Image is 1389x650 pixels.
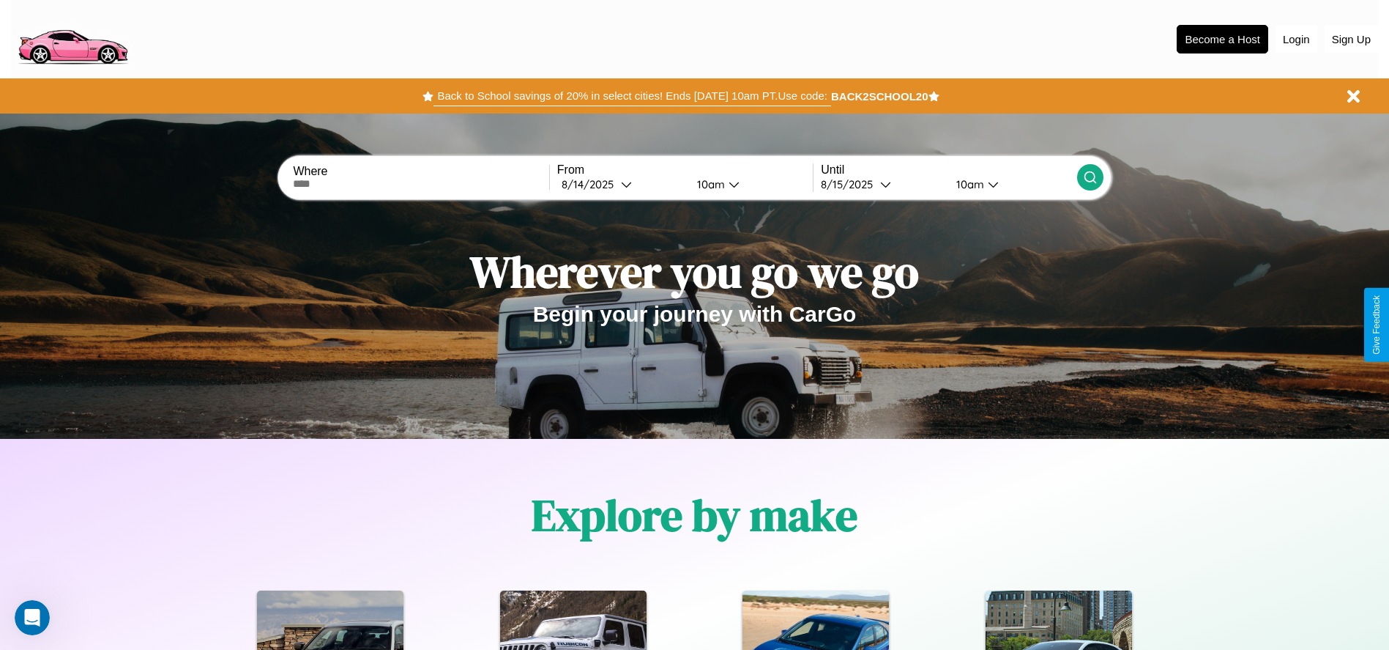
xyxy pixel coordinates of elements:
[831,90,928,103] b: BACK2SCHOOL20
[821,177,880,191] div: 8 / 15 / 2025
[557,163,813,177] label: From
[1276,26,1317,53] button: Login
[949,177,988,191] div: 10am
[293,165,548,178] label: Where
[685,177,813,192] button: 10am
[557,177,685,192] button: 8/14/2025
[1325,26,1378,53] button: Sign Up
[690,177,729,191] div: 10am
[821,163,1076,177] label: Until
[433,86,830,106] button: Back to School savings of 20% in select cities! Ends [DATE] 10am PT.Use code:
[945,177,1077,192] button: 10am
[532,485,857,545] h1: Explore by make
[11,7,134,68] img: logo
[562,177,621,191] div: 8 / 14 / 2025
[15,600,50,635] iframe: Intercom live chat
[1371,295,1382,355] div: Give Feedback
[1177,25,1268,53] button: Become a Host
